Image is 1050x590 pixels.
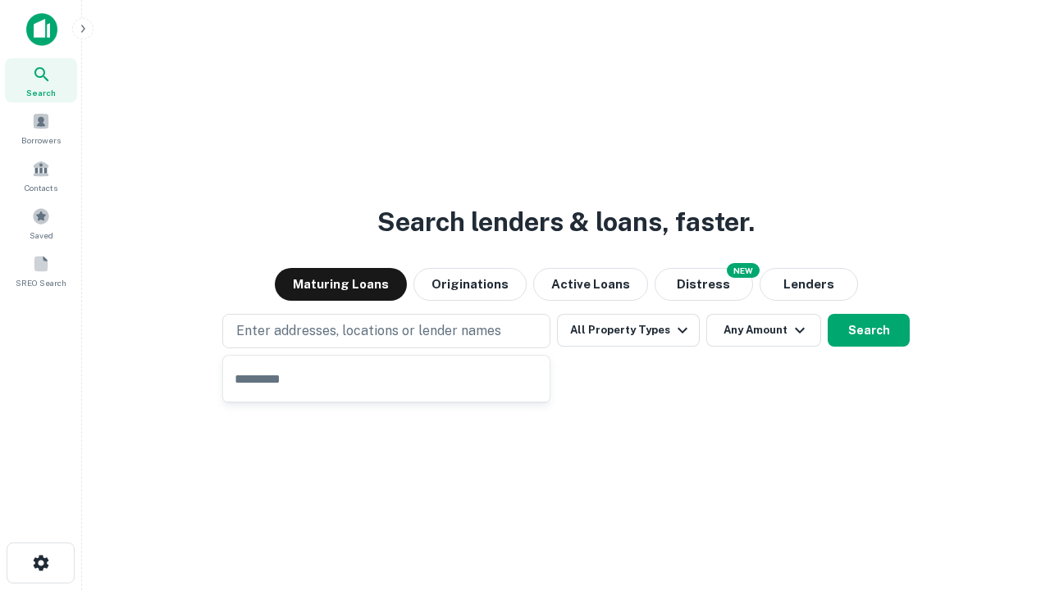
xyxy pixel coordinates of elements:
a: Saved [5,201,77,245]
a: Borrowers [5,106,77,150]
button: Active Loans [533,268,648,301]
button: Originations [413,268,527,301]
a: Search [5,58,77,102]
a: Contacts [5,153,77,197]
button: All Property Types [557,314,700,347]
button: Search [828,314,910,347]
button: Any Amount [706,314,821,347]
button: Maturing Loans [275,268,407,301]
div: NEW [727,263,760,278]
p: Enter addresses, locations or lender names [236,321,501,341]
span: SREO Search [16,276,66,289]
iframe: Chat Widget [968,459,1050,538]
button: Enter addresses, locations or lender names [222,314,550,348]
button: Search distressed loans with lien and other non-mortgage details. [655,268,753,301]
span: Saved [30,229,53,242]
h3: Search lenders & loans, faster. [377,202,755,242]
span: Contacts [25,181,57,194]
img: capitalize-icon.png [26,13,57,46]
span: Borrowers [21,134,61,147]
button: Lenders [760,268,858,301]
a: SREO Search [5,248,77,293]
span: Search [26,86,56,99]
